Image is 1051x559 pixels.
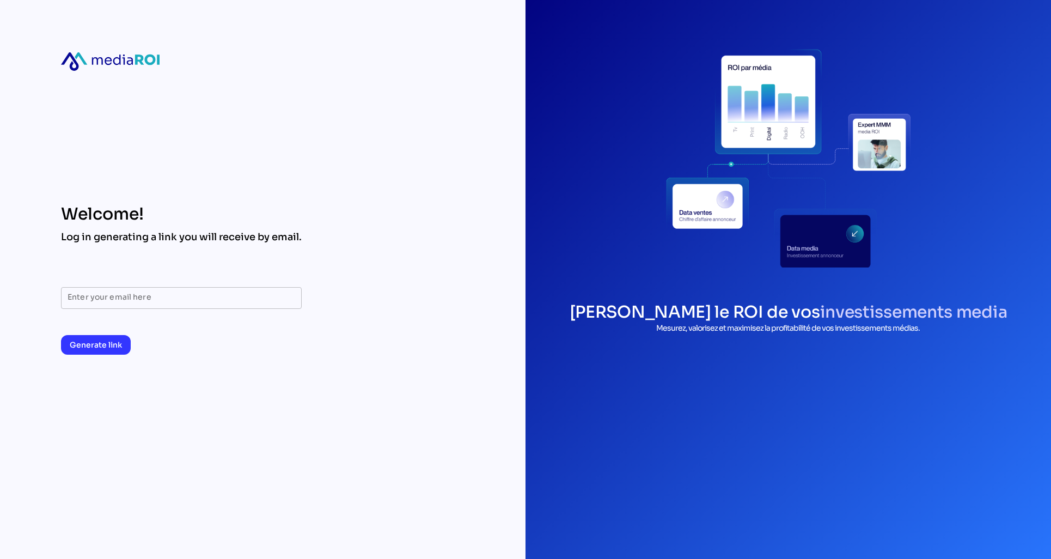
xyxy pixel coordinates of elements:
[666,35,911,280] div: login
[570,323,1007,334] p: Mesurez, valorisez et maximisez la profitabilité de vos investissements médias.
[820,302,1007,323] span: investissements media
[70,338,122,351] span: Generate link
[68,287,295,309] input: Enter your email here
[61,204,302,224] div: Welcome!
[61,230,302,244] div: Log in generating a link you will receive by email.
[570,302,1007,323] h1: [PERSON_NAME] le ROI de vos
[61,52,160,71] div: mediaroi
[61,335,131,355] button: Generate link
